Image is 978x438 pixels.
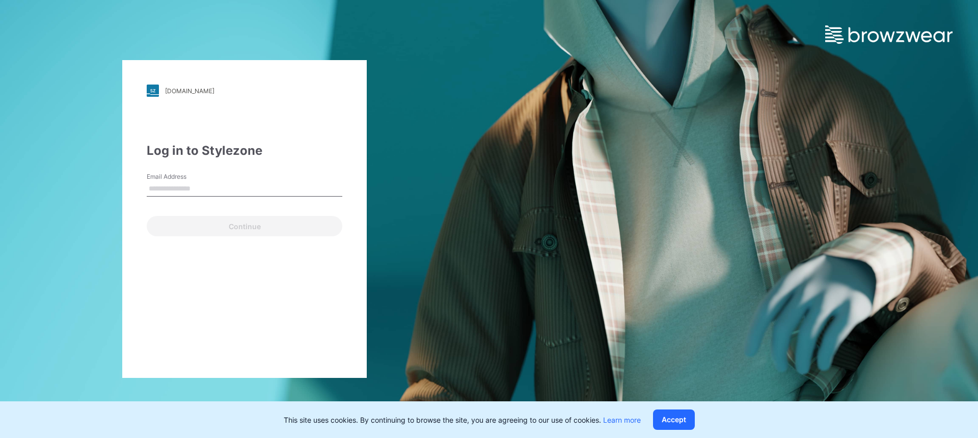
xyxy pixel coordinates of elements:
div: Log in to Stylezone [147,142,342,160]
a: Learn more [603,416,641,424]
a: [DOMAIN_NAME] [147,85,342,97]
img: browzwear-logo.e42bd6dac1945053ebaf764b6aa21510.svg [825,25,953,44]
label: Email Address [147,172,218,181]
img: stylezone-logo.562084cfcfab977791bfbf7441f1a819.svg [147,85,159,97]
button: Accept [653,409,695,430]
div: [DOMAIN_NAME] [165,87,214,95]
p: This site uses cookies. By continuing to browse the site, you are agreeing to our use of cookies. [284,415,641,425]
